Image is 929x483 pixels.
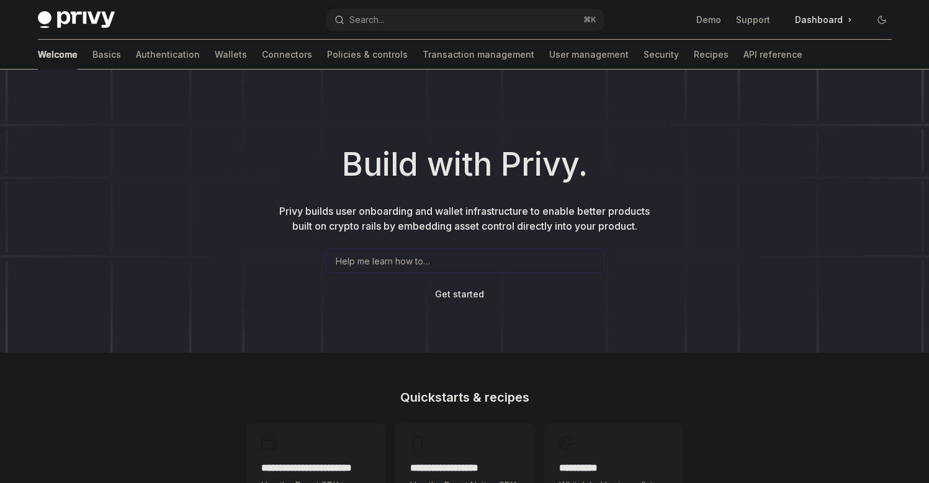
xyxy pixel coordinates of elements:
[736,14,770,26] a: Support
[583,15,596,25] span: ⌘ K
[20,140,909,189] h1: Build with Privy.
[92,40,121,70] a: Basics
[872,10,892,30] button: Toggle dark mode
[246,391,683,404] h2: Quickstarts & recipes
[549,40,629,70] a: User management
[696,14,721,26] a: Demo
[326,9,604,31] button: Open search
[795,14,843,26] span: Dashboard
[435,288,484,300] a: Get started
[336,255,430,268] span: Help me learn how to…
[279,205,650,232] span: Privy builds user onboarding and wallet infrastructure to enable better products built on crypto ...
[215,40,247,70] a: Wallets
[38,40,78,70] a: Welcome
[423,40,534,70] a: Transaction management
[644,40,679,70] a: Security
[262,40,312,70] a: Connectors
[435,289,484,299] span: Get started
[327,40,408,70] a: Policies & controls
[349,12,384,27] div: Search...
[136,40,200,70] a: Authentication
[694,40,729,70] a: Recipes
[38,11,115,29] img: dark logo
[785,10,862,30] a: Dashboard
[743,40,802,70] a: API reference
